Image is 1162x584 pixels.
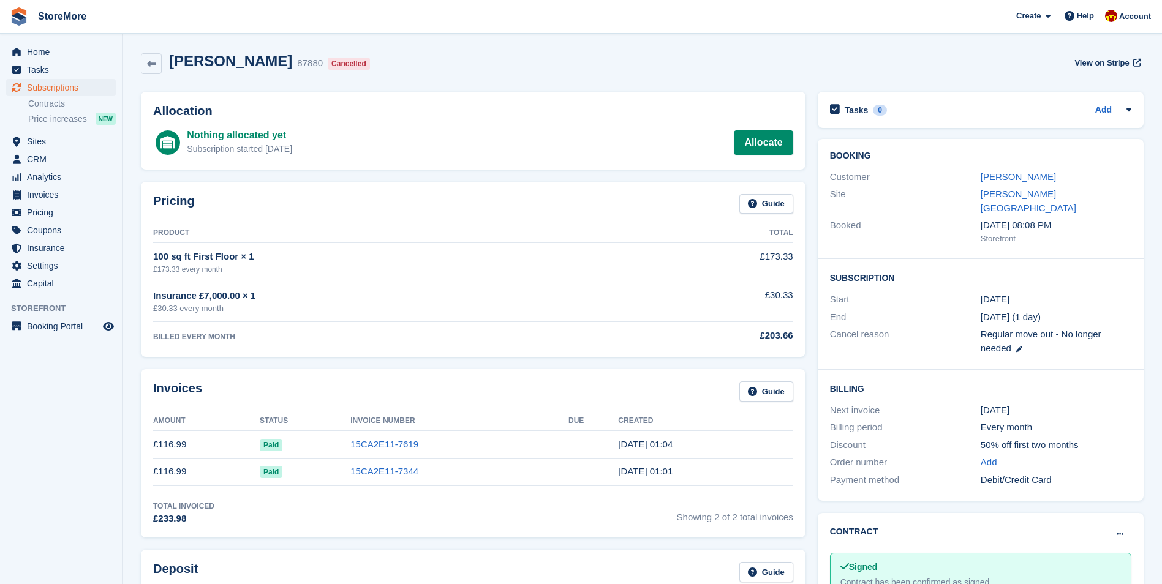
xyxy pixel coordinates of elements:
a: Guide [739,562,793,582]
td: £116.99 [153,431,260,459]
td: £173.33 [636,243,793,282]
div: 0 [873,105,887,116]
div: NEW [96,113,116,125]
span: Insurance [27,239,100,256]
time: 2025-07-26 00:04:06 UTC [618,439,673,449]
div: Cancelled [328,58,370,70]
a: menu [6,275,116,292]
div: Signed [840,561,1121,574]
th: Status [260,411,350,431]
h2: Subscription [830,271,1131,283]
a: menu [6,186,116,203]
span: Sites [27,133,100,150]
div: Subscription started [DATE] [187,143,292,155]
a: Price increases NEW [28,112,116,125]
a: menu [6,168,116,185]
div: Order number [830,455,981,470]
span: Pricing [27,204,100,221]
div: £233.98 [153,512,214,526]
span: Showing 2 of 2 total invoices [677,501,793,526]
div: Storefront [981,233,1131,245]
h2: Billing [830,382,1131,394]
div: Site [830,187,981,215]
span: Settings [27,257,100,274]
div: 87880 [297,56,323,70]
span: Create [1016,10,1041,22]
a: Add [1095,103,1112,118]
a: menu [6,222,116,239]
td: £116.99 [153,458,260,485]
div: Next invoice [830,403,981,417]
a: menu [6,43,116,61]
a: Add [981,455,997,470]
div: [DATE] [981,403,1131,417]
h2: Pricing [153,194,195,214]
span: CRM [27,151,100,168]
a: Guide [739,381,793,402]
a: menu [6,61,116,78]
th: Due [568,411,618,431]
span: Price increases [28,113,87,125]
a: Preview store [101,319,116,334]
span: Paid [260,466,282,478]
div: 100 sq ft First Floor × 1 [153,250,636,264]
a: 15CA2E11-7344 [350,466,418,476]
span: Account [1119,10,1151,23]
a: menu [6,151,116,168]
th: Invoice Number [350,411,568,431]
div: Booked [830,219,981,244]
td: £30.33 [636,282,793,321]
th: Product [153,223,636,243]
span: Regular move out - No longer needed [981,329,1101,353]
a: View on Stripe [1070,53,1144,73]
span: Tasks [27,61,100,78]
a: menu [6,133,116,150]
a: menu [6,318,116,335]
span: Invoices [27,186,100,203]
span: View on Stripe [1074,57,1129,69]
span: Subscriptions [27,79,100,96]
a: 15CA2E11-7619 [350,439,418,449]
a: [PERSON_NAME] [981,171,1056,182]
a: menu [6,79,116,96]
div: Nothing allocated yet [187,128,292,143]
time: 2025-06-26 00:00:00 UTC [981,293,1009,307]
h2: [PERSON_NAME] [169,53,292,69]
h2: Invoices [153,381,202,402]
time: 2025-06-26 00:01:05 UTC [618,466,673,476]
a: [PERSON_NAME][GEOGRAPHIC_DATA] [981,189,1076,213]
div: Payment method [830,473,981,487]
div: 50% off first two months [981,438,1131,452]
th: Amount [153,411,260,431]
img: Store More Team [1105,10,1117,22]
div: £203.66 [636,329,793,343]
h2: Deposit [153,562,198,582]
span: Help [1077,10,1094,22]
span: Capital [27,275,100,292]
h2: Allocation [153,104,793,118]
div: Every month [981,421,1131,435]
div: Total Invoiced [153,501,214,512]
th: Total [636,223,793,243]
a: menu [6,239,116,256]
span: Home [27,43,100,61]
div: Billing period [830,421,981,435]
div: [DATE] 08:08 PM [981,219,1131,233]
a: menu [6,257,116,274]
div: Insurance £7,000.00 × 1 [153,289,636,303]
th: Created [618,411,793,431]
a: StoreMore [33,6,91,26]
div: Discount [830,438,981,452]
div: Debit/Credit Card [981,473,1131,487]
div: Cancel reason [830,328,981,355]
span: Coupons [27,222,100,239]
div: End [830,310,981,324]
span: [DATE] (1 day) [981,312,1041,322]
div: £30.33 every month [153,302,636,315]
a: Guide [739,194,793,214]
img: stora-icon-8386f47178a22dfd0bd8f6a31ec36ba5ce8667c1dd55bd0f319d3a0aa187defe.svg [10,7,28,26]
div: Customer [830,170,981,184]
span: Storefront [11,302,122,315]
div: £173.33 every month [153,264,636,275]
h2: Contract [830,525,878,538]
